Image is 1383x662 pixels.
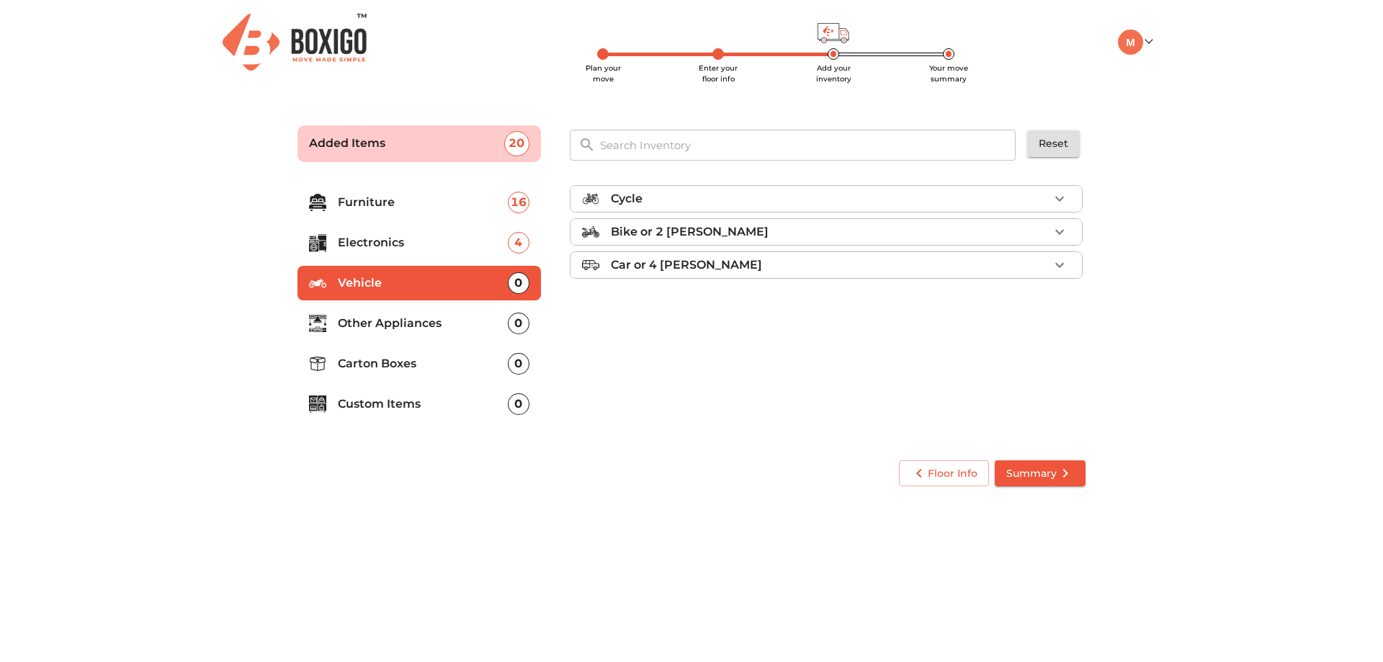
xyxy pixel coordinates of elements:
[508,313,529,334] div: 0
[611,256,762,274] p: Car or 4 [PERSON_NAME]
[508,272,529,294] div: 0
[929,63,968,84] span: Your move summary
[508,232,529,254] div: 4
[586,63,621,84] span: Plan your move
[508,393,529,415] div: 0
[1039,135,1068,153] span: Reset
[611,223,769,241] p: Bike or 2 [PERSON_NAME]
[899,460,989,487] button: Floor Info
[338,395,508,413] p: Custom Items
[508,192,529,213] div: 16
[223,14,367,71] img: Boxigo
[309,135,504,152] p: Added Items
[338,234,508,251] p: Electronics
[338,274,508,292] p: Vehicle
[611,190,643,207] p: Cycle
[582,256,599,274] img: car
[910,465,977,483] span: Floor Info
[995,460,1086,487] button: Summary
[582,223,599,241] img: bike
[338,194,508,211] p: Furniture
[591,130,1026,161] input: Search Inventory
[582,190,599,207] img: cycle
[338,355,508,372] p: Carton Boxes
[699,63,738,84] span: Enter your floor info
[508,353,529,375] div: 0
[1027,130,1080,157] button: Reset
[504,131,529,156] div: 20
[1006,465,1074,483] span: Summary
[338,315,508,332] p: Other Appliances
[816,63,851,84] span: Add your inventory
